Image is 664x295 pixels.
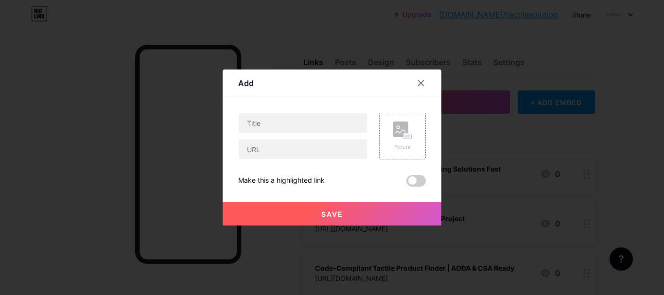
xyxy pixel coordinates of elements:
button: Save [223,202,441,226]
input: Title [239,113,367,133]
span: Save [321,210,343,218]
div: Make this a highlighted link [238,175,325,187]
input: URL [239,139,367,159]
div: Picture [393,143,412,151]
div: Add [238,77,254,89]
